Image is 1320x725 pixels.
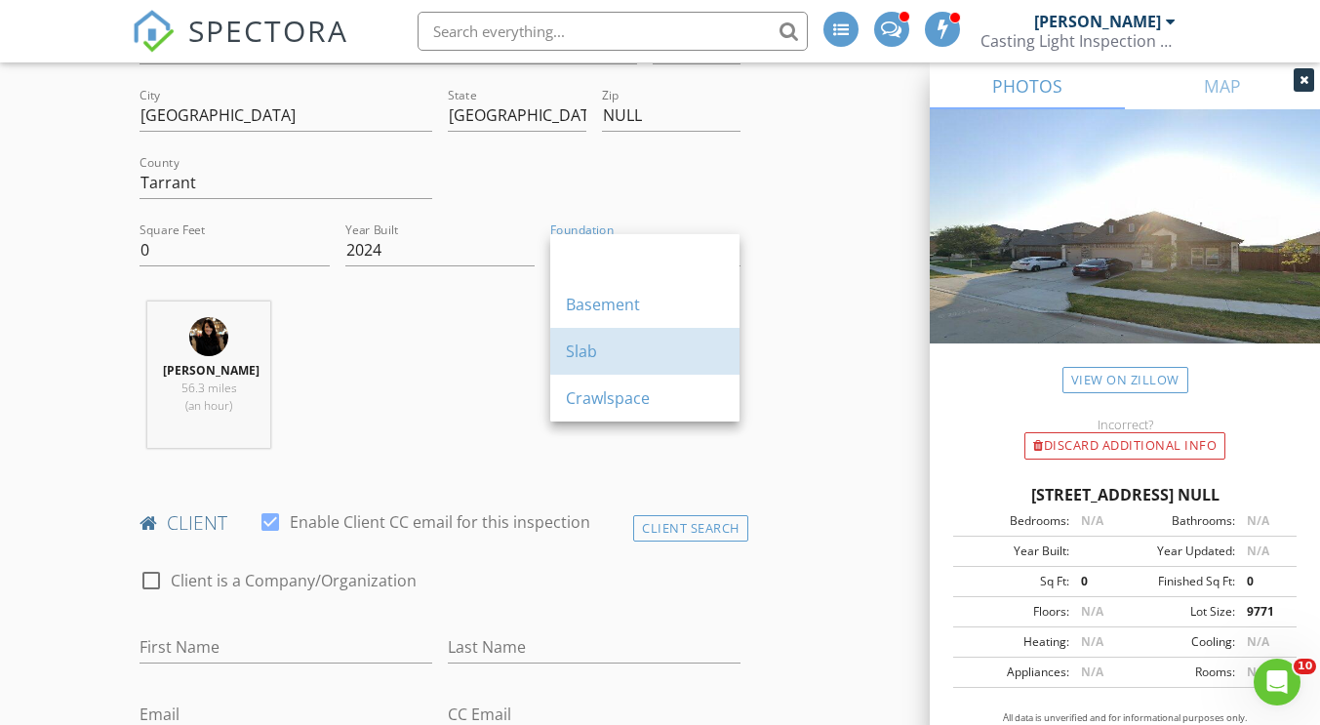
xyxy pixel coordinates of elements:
[1235,603,1291,621] div: 9771
[1081,664,1103,680] span: N/A
[1294,659,1316,674] span: 10
[953,483,1297,506] div: [STREET_ADDRESS] NULL
[959,603,1069,621] div: Floors:
[1062,367,1188,393] a: View on Zillow
[185,397,232,414] span: (an hour)
[1247,512,1269,529] span: N/A
[418,12,808,51] input: Search everything...
[959,573,1069,590] div: Sq Ft:
[1247,664,1269,680] span: N/A
[290,512,590,532] label: Enable Client CC email for this inspection
[959,664,1069,681] div: Appliances:
[132,26,348,67] a: SPECTORA
[188,10,348,51] span: SPECTORA
[930,109,1320,390] img: streetview
[1125,664,1235,681] div: Rooms:
[566,386,724,410] div: Crawlspace
[132,10,175,53] img: The Best Home Inspection Software - Spectora
[566,293,724,316] div: Basement
[140,510,740,536] h4: client
[1081,603,1103,620] span: N/A
[1125,573,1235,590] div: Finished Sq Ft:
[959,512,1069,530] div: Bedrooms:
[959,543,1069,560] div: Year Built:
[171,571,417,590] label: Client is a Company/Organization
[1125,633,1235,651] div: Cooling:
[953,711,1297,725] p: All data is unverified and for informational purposes only.
[1034,12,1161,31] div: [PERSON_NAME]
[1247,543,1269,559] span: N/A
[1254,659,1300,705] iframe: Intercom live chat
[930,62,1125,109] a: PHOTOS
[181,380,237,396] span: 56.3 miles
[189,317,228,356] img: img_0803.jpeg
[1081,512,1103,529] span: N/A
[163,362,260,379] strong: [PERSON_NAME]
[1125,512,1235,530] div: Bathrooms:
[959,633,1069,651] div: Heating:
[1125,603,1235,621] div: Lot Size:
[633,515,748,542] div: Client Search
[717,238,740,262] i: arrow_drop_down
[1235,573,1291,590] div: 0
[930,417,1320,432] div: Incorrect?
[1125,543,1235,560] div: Year Updated:
[980,31,1176,51] div: Casting Light Inspection Services LLC
[1247,633,1269,650] span: N/A
[1024,432,1225,460] div: Discard Additional info
[566,340,724,363] div: Slab
[1081,633,1103,650] span: N/A
[1069,573,1125,590] div: 0
[1125,62,1320,109] a: MAP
